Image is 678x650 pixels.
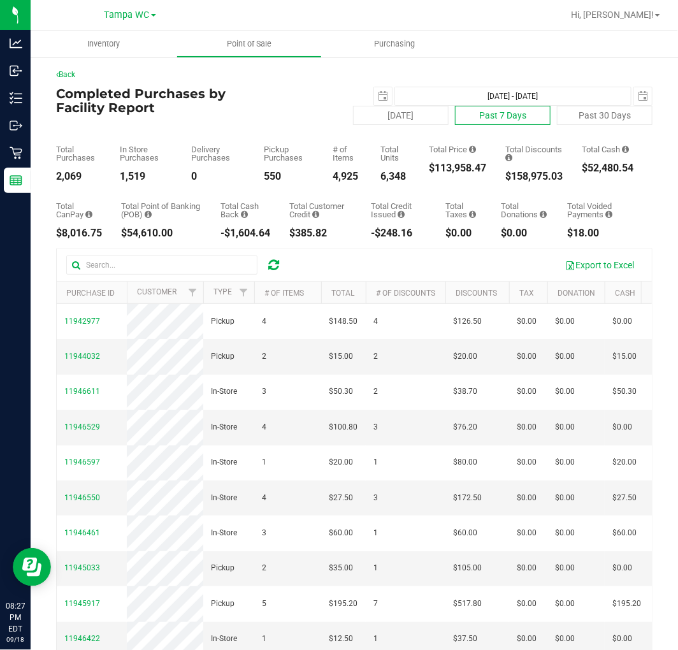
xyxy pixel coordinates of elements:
div: Total Purchases [56,145,101,162]
span: 11942977 [64,317,100,326]
div: 1,519 [120,171,172,182]
div: $0.00 [445,228,482,238]
span: 1 [262,456,266,468]
span: 2 [262,562,266,574]
div: $8,016.75 [56,228,102,238]
input: Search... [66,256,257,275]
span: $0.00 [517,456,537,468]
i: Sum of the successful, non-voided CanPay payment transactions for all purchases in the date range. [85,210,92,219]
div: Total Cash Back [220,202,270,219]
span: select [374,87,392,105]
p: 09/18 [6,635,25,644]
span: 2 [373,350,378,363]
span: 4 [262,492,266,504]
span: $76.20 [453,421,477,433]
a: Point of Sale [177,31,322,57]
button: [DATE] [353,106,449,125]
span: $0.00 [555,598,575,610]
span: 2 [373,386,378,398]
a: Purchasing [322,31,468,57]
span: $0.00 [612,315,632,328]
div: $385.82 [289,228,352,238]
inline-svg: Reports [10,174,22,187]
span: Pickup [211,350,234,363]
span: 3 [373,421,378,433]
span: $80.00 [453,456,477,468]
span: $0.00 [517,598,537,610]
span: In-Store [211,456,237,468]
span: $0.00 [555,633,575,645]
div: $54,610.00 [121,228,201,238]
div: Total Cash [582,145,633,154]
span: 2 [262,350,266,363]
span: $20.00 [453,350,477,363]
span: In-Store [211,492,237,504]
span: 5 [262,598,266,610]
div: 0 [192,171,245,182]
a: Filter [233,282,254,303]
span: $100.80 [329,421,357,433]
span: 3 [262,527,266,539]
span: 11945917 [64,599,100,608]
span: $0.00 [612,562,632,574]
div: # of Items [333,145,361,162]
a: Type [213,287,232,296]
span: 11946461 [64,528,100,537]
div: Total Units [380,145,410,162]
inline-svg: Outbound [10,119,22,132]
i: Sum of the cash-back amounts from rounded-up electronic payments for all purchases in the date ra... [241,210,248,219]
span: $0.00 [517,562,537,574]
span: 11946550 [64,493,100,502]
span: Point of Sale [210,38,289,50]
a: Purchase ID [66,289,115,298]
span: select [634,87,652,105]
span: 4 [373,315,378,328]
a: Back [56,70,75,79]
inline-svg: Retail [10,147,22,159]
div: Total Point of Banking (POB) [121,202,201,219]
span: 1 [373,562,378,574]
div: $113,958.47 [429,163,486,173]
span: $15.00 [612,350,637,363]
div: Delivery Purchases [192,145,245,162]
a: # of Discounts [376,289,435,298]
span: In-Store [211,527,237,539]
div: Total Customer Credit [289,202,352,219]
i: Sum of all round-up-to-next-dollar total price adjustments for all purchases in the date range. [540,210,547,219]
span: In-Store [211,633,237,645]
span: $60.00 [329,527,353,539]
a: Total [331,289,354,298]
i: Sum of all voided payment transaction amounts, excluding tips and transaction fees, for all purch... [605,210,612,219]
span: $0.00 [612,421,632,433]
span: $0.00 [555,456,575,468]
span: 1 [373,633,378,645]
span: 1 [262,633,266,645]
div: 2,069 [56,171,101,182]
h4: Completed Purchases by Facility Report [56,87,255,115]
span: $50.30 [612,386,637,398]
span: $20.00 [329,456,353,468]
a: Cash [615,289,635,298]
div: Total Donations [501,202,548,219]
span: $0.00 [555,562,575,574]
inline-svg: Inventory [10,92,22,105]
inline-svg: Inbound [10,64,22,77]
span: $37.50 [453,633,477,645]
span: $195.20 [329,598,357,610]
span: $0.00 [555,350,575,363]
span: $148.50 [329,315,357,328]
span: 1 [373,527,378,539]
a: Filter [182,282,203,303]
span: 4 [262,315,266,328]
span: $0.00 [555,492,575,504]
div: 6,348 [380,171,410,182]
span: $15.00 [329,350,353,363]
a: Tax [519,289,534,298]
span: $0.00 [555,386,575,398]
div: $18.00 [567,228,633,238]
div: $158,975.03 [505,171,563,182]
button: Past 30 Days [557,106,653,125]
span: $0.00 [517,315,537,328]
span: $0.00 [517,492,537,504]
div: -$248.16 [371,228,426,238]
